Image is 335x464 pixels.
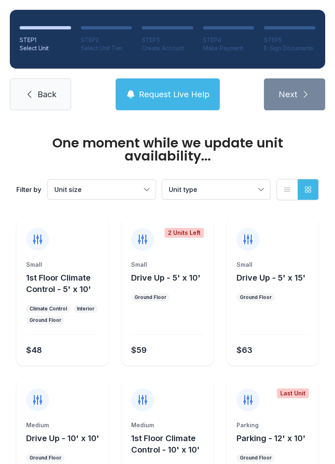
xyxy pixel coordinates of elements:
[237,344,252,356] div: $63
[38,89,56,100] span: Back
[29,317,61,323] div: Ground Floor
[26,273,91,294] span: 1st Floor Climate Control - 5' x 10'
[264,44,315,52] div: E-Sign Documents
[237,261,309,269] div: Small
[237,433,306,443] span: Parking - 12' x 10'
[203,36,255,44] div: STEP 4
[131,273,201,283] span: Drive Up - 5' x 10'
[16,136,319,163] div: One moment while we update unit availability...
[279,89,297,100] span: Next
[26,433,99,444] button: Drive Up - 10' x 10'
[237,433,306,444] button: Parking - 12' x 10'
[29,455,61,461] div: Ground Floor
[203,44,255,52] div: Make Payment
[26,421,98,429] div: Medium
[48,180,156,199] button: Unit size
[20,44,71,52] div: Select Unit
[131,261,203,269] div: Small
[162,180,270,199] button: Unit type
[16,185,41,194] div: Filter by
[142,36,193,44] div: STEP 3
[240,294,272,301] div: Ground Floor
[237,421,309,429] div: Parking
[131,421,203,429] div: Medium
[81,36,132,44] div: STEP 2
[264,36,315,44] div: STEP 5
[26,433,99,443] span: Drive Up - 10' x 10'
[81,44,132,52] div: Select Unit Tier
[240,455,272,461] div: Ground Floor
[26,344,42,356] div: $48
[165,228,204,238] div: 2 Units Left
[277,388,309,398] div: Last Unit
[54,185,82,194] span: Unit size
[26,261,98,269] div: Small
[169,185,197,194] span: Unit type
[131,272,201,283] button: Drive Up - 5' x 10'
[20,36,71,44] div: STEP 1
[131,433,210,455] button: 1st Floor Climate Control - 10' x 10'
[29,306,67,312] div: Climate Control
[237,273,306,283] span: Drive Up - 5' x 15'
[131,344,147,356] div: $59
[134,294,166,301] div: Ground Floor
[142,44,193,52] div: Create Account
[237,272,306,283] button: Drive Up - 5' x 15'
[26,272,105,295] button: 1st Floor Climate Control - 5' x 10'
[139,89,210,100] span: Request Live Help
[131,433,200,455] span: 1st Floor Climate Control - 10' x 10'
[77,306,94,312] div: Interior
